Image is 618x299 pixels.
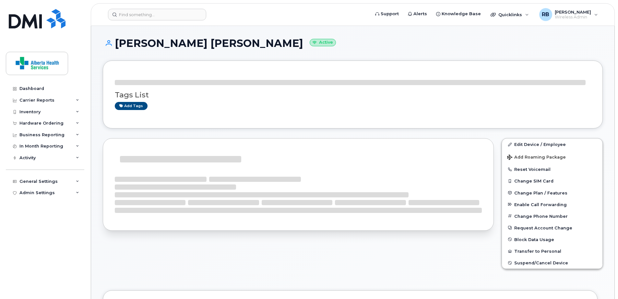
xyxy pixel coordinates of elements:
[103,38,603,49] h1: [PERSON_NAME] [PERSON_NAME]
[502,163,602,175] button: Reset Voicemail
[502,199,602,210] button: Enable Call Forwarding
[514,190,567,195] span: Change Plan / Features
[115,91,591,99] h3: Tags List
[502,175,602,187] button: Change SIM Card
[502,257,602,269] button: Suspend/Cancel Device
[310,39,336,46] small: Active
[507,155,566,161] span: Add Roaming Package
[502,138,602,150] a: Edit Device / Employee
[502,187,602,199] button: Change Plan / Features
[514,260,568,265] span: Suspend/Cancel Device
[502,210,602,222] button: Change Phone Number
[502,222,602,234] button: Request Account Change
[115,102,148,110] a: Add tags
[502,234,602,245] button: Block Data Usage
[502,150,602,163] button: Add Roaming Package
[502,245,602,257] button: Transfer to Personal
[514,202,567,207] span: Enable Call Forwarding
